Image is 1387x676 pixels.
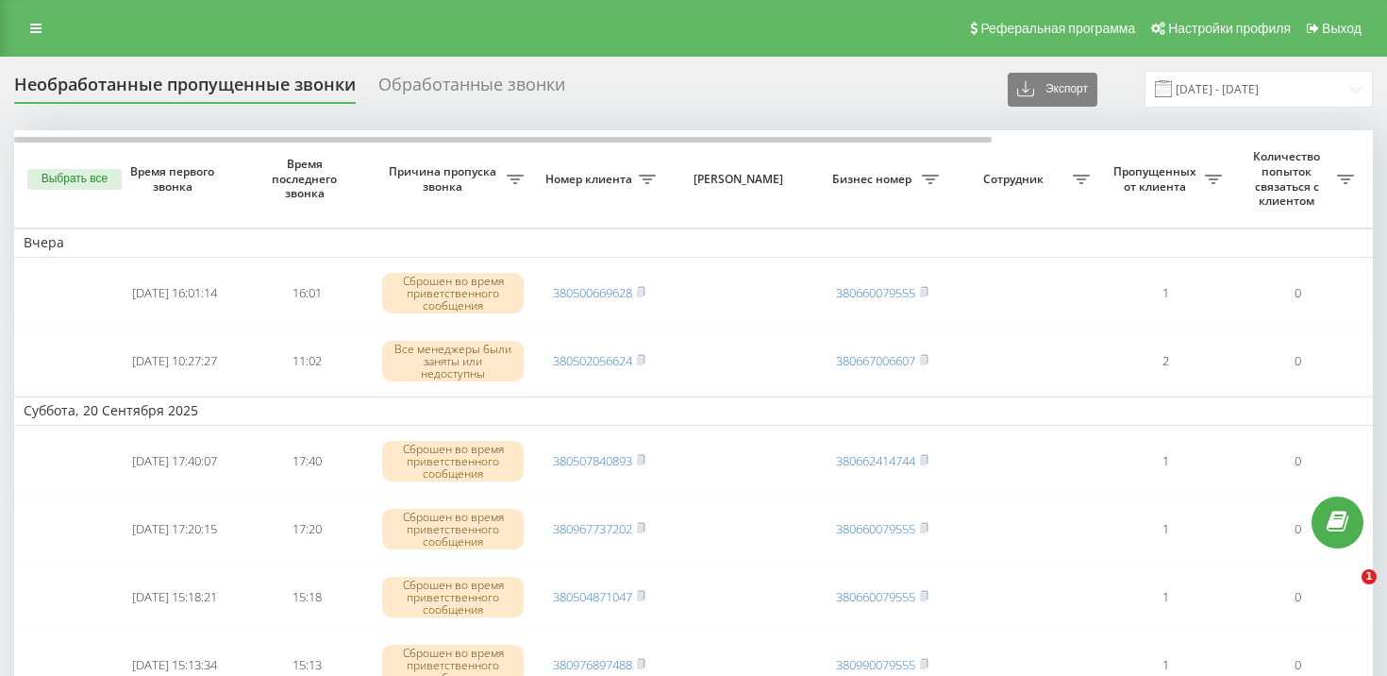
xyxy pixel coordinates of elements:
td: 2 [1099,330,1231,394]
td: 0 [1231,262,1363,326]
iframe: Intercom live chat [1323,569,1368,615]
td: 16:01 [241,262,373,326]
td: 0 [1231,565,1363,629]
div: Все менеджеры были заняты или недоступны [382,341,524,382]
span: Реферальная программа [980,21,1135,36]
td: 1 [1099,498,1231,562]
td: 11:02 [241,330,373,394]
span: Пропущенных от клиента [1109,164,1205,194]
div: Сброшен во время приветственного сообщения [382,273,524,314]
a: 380967737202 [553,520,632,537]
td: 0 [1231,430,1363,494]
a: 380660079555 [836,520,915,537]
a: 380662414744 [836,452,915,469]
span: Время первого звонка [124,164,226,194]
td: 15:18 [241,565,373,629]
td: [DATE] 16:01:14 [109,262,241,326]
a: 380502056624 [553,352,632,369]
button: Выбрать все [27,169,122,190]
a: 380504871047 [553,588,632,605]
span: 1 [1362,569,1377,584]
td: 17:40 [241,430,373,494]
span: Настройки профиля [1168,21,1291,36]
a: 380667006607 [836,352,915,369]
td: [DATE] 15:18:21 [109,565,241,629]
a: 380500669628 [553,284,632,301]
td: [DATE] 10:27:27 [109,330,241,394]
div: Сброшен во время приветственного сообщения [382,577,524,618]
span: Время последнего звонка [256,157,358,201]
span: Выход [1322,21,1362,36]
td: [DATE] 17:20:15 [109,498,241,562]
div: Необработанные пропущенные звонки [14,75,356,104]
td: 1 [1099,430,1231,494]
span: Количество попыток связаться с клиентом [1241,149,1337,208]
span: Причина пропуска звонка [382,164,507,194]
a: 380660079555 [836,588,915,605]
td: 17:20 [241,498,373,562]
a: 380507840893 [553,452,632,469]
td: 1 [1099,565,1231,629]
td: 0 [1231,330,1363,394]
td: 1 [1099,262,1231,326]
span: [PERSON_NAME] [681,172,800,187]
a: 380990079555 [836,656,915,673]
span: Номер клиента [543,172,639,187]
span: Бизнес номер [826,172,922,187]
td: 0 [1231,498,1363,562]
a: 380976897488 [553,656,632,673]
td: [DATE] 17:40:07 [109,430,241,494]
div: Обработанные звонки [378,75,565,104]
a: 380660079555 [836,284,915,301]
span: Сотрудник [958,172,1073,187]
div: Сброшен во время приветственного сообщения [382,509,524,550]
button: Экспорт [1008,73,1097,107]
div: Сброшен во время приветственного сообщения [382,441,524,482]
